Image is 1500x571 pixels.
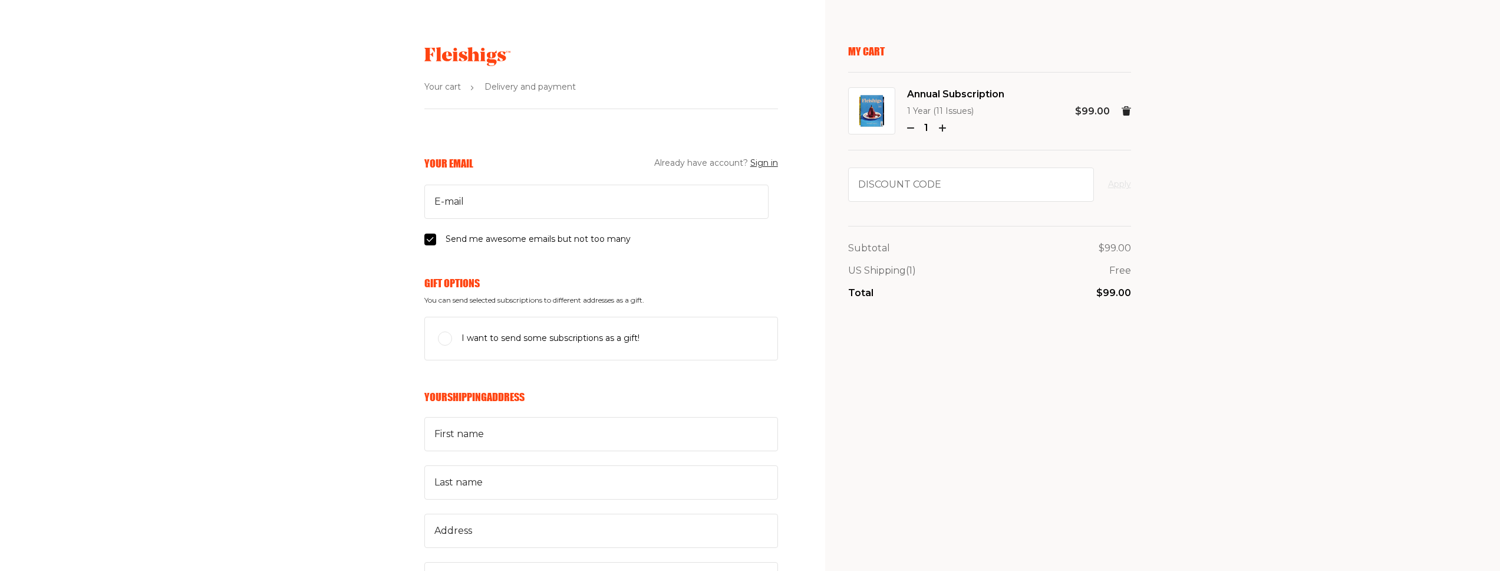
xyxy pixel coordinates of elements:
span: Annual Subscription [907,87,1004,102]
span: Already have account? [654,156,778,170]
p: US Shipping (1) [848,263,916,278]
p: Total [848,285,873,301]
span: You can send selected subscriptions to different addresses as a gift. [424,296,778,304]
input: Send me awesome emails but not too many [424,234,436,245]
p: $99.00 [1096,285,1131,301]
span: Delivery and payment [484,80,576,94]
p: $99.00 [1075,104,1110,119]
button: Sign in [750,156,778,170]
p: Subtotal [848,241,890,256]
input: Address [424,514,778,548]
p: $99.00 [1099,241,1131,256]
p: 1 [919,120,934,136]
p: Free [1109,263,1131,278]
p: My Cart [848,45,1131,58]
span: I want to send some subscriptions as a gift! [461,332,639,346]
input: Discount code [848,168,1094,202]
input: Last name [424,465,778,500]
input: E-mail [424,185,769,219]
button: Apply [1108,178,1131,192]
img: Annual Subscription Image [859,95,884,127]
span: Send me awesome emails but not too many [446,232,631,247]
h6: Your Email [424,157,473,170]
h6: Gift Options [424,277,778,290]
input: I want to send some subscriptions as a gift! [438,332,452,346]
h6: Your Shipping Address [424,390,778,403]
p: 1 Year (11 Issues) [907,104,1004,119]
input: First name [424,417,778,451]
span: Your cart [424,80,461,94]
